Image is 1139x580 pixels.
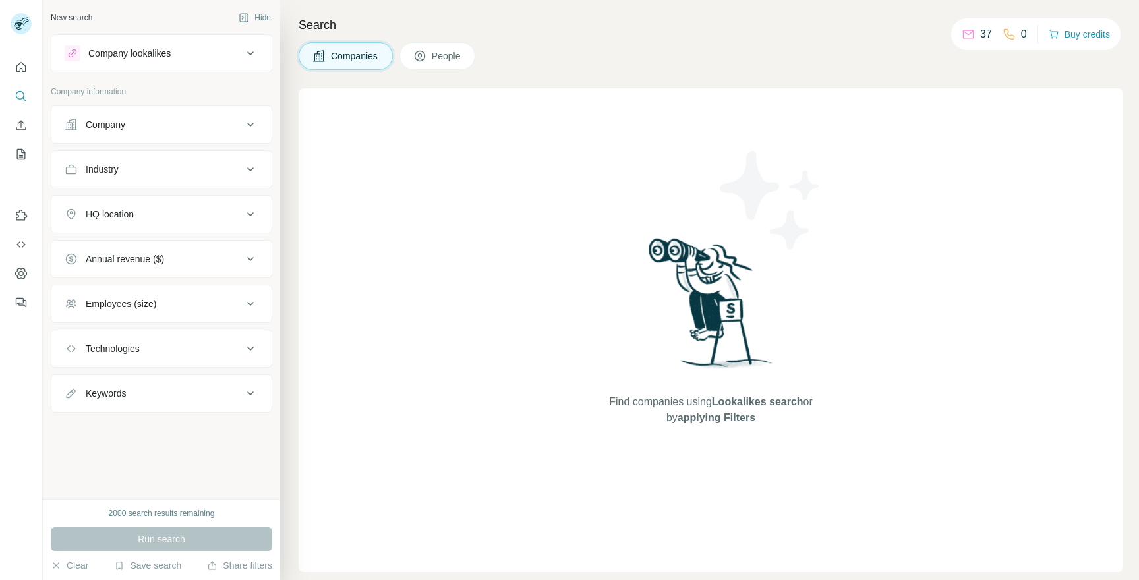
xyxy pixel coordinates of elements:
[11,113,32,137] button: Enrich CSV
[51,559,88,572] button: Clear
[1021,26,1027,42] p: 0
[86,297,156,310] div: Employees (size)
[207,559,272,572] button: Share filters
[643,235,780,382] img: Surfe Illustration - Woman searching with binoculars
[11,262,32,285] button: Dashboard
[331,49,379,63] span: Companies
[109,507,215,519] div: 2000 search results remaining
[86,342,140,355] div: Technologies
[229,8,280,28] button: Hide
[11,84,32,108] button: Search
[605,394,816,426] span: Find companies using or by
[11,233,32,256] button: Use Surfe API
[88,47,171,60] div: Company lookalikes
[51,12,92,24] div: New search
[51,38,272,69] button: Company lookalikes
[86,118,125,131] div: Company
[432,49,462,63] span: People
[299,16,1123,34] h4: Search
[86,252,164,266] div: Annual revenue ($)
[1049,25,1110,43] button: Buy credits
[712,396,803,407] span: Lookalikes search
[86,163,119,176] div: Industry
[11,55,32,79] button: Quick start
[711,141,830,260] img: Surfe Illustration - Stars
[11,291,32,314] button: Feedback
[51,333,272,364] button: Technologies
[51,243,272,275] button: Annual revenue ($)
[51,198,272,230] button: HQ location
[86,208,134,221] div: HQ location
[51,154,272,185] button: Industry
[11,204,32,227] button: Use Surfe on LinkedIn
[51,288,272,320] button: Employees (size)
[678,412,755,423] span: applying Filters
[86,387,126,400] div: Keywords
[980,26,992,42] p: 37
[11,142,32,166] button: My lists
[114,559,181,572] button: Save search
[51,86,272,98] p: Company information
[51,378,272,409] button: Keywords
[51,109,272,140] button: Company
